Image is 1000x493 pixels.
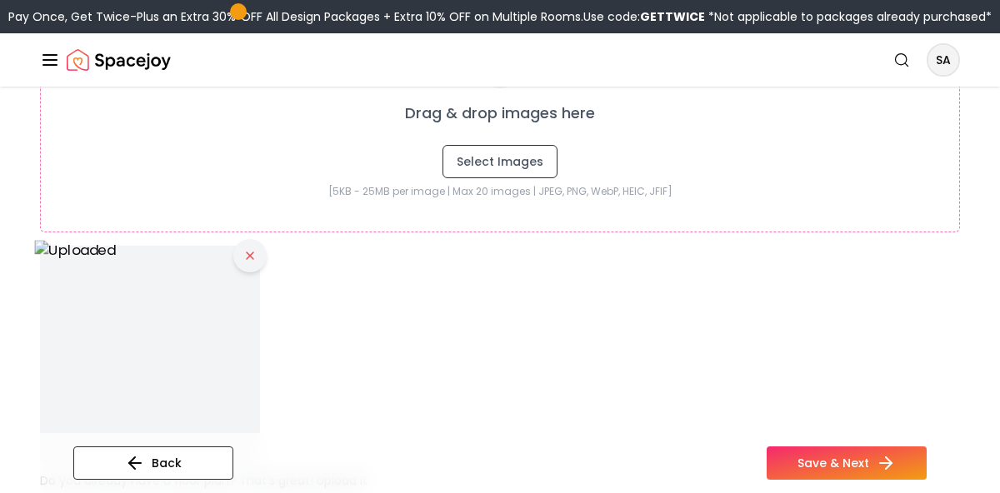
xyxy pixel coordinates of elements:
img: Spacejoy Logo [67,43,171,77]
p: Drag & drop images here [405,102,595,125]
div: Pay Once, Get Twice-Plus an Extra 30% OFF All Design Packages + Extra 10% OFF on Multiple Rooms. [8,8,992,25]
span: SA [928,45,958,75]
button: Select Images [442,145,557,178]
img: Uploaded [34,240,265,471]
span: Use code: [583,8,705,25]
nav: Global [40,33,960,87]
b: GETTWICE [640,8,705,25]
button: SA [927,43,960,77]
button: Save & Next [767,446,927,480]
button: Back [73,446,233,480]
a: Spacejoy [67,43,171,77]
p: [5KB - 25MB per image | Max 20 images | JPEG, PNG, WebP, HEIC, JFIF] [74,185,926,198]
span: *Not applicable to packages already purchased* [705,8,992,25]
